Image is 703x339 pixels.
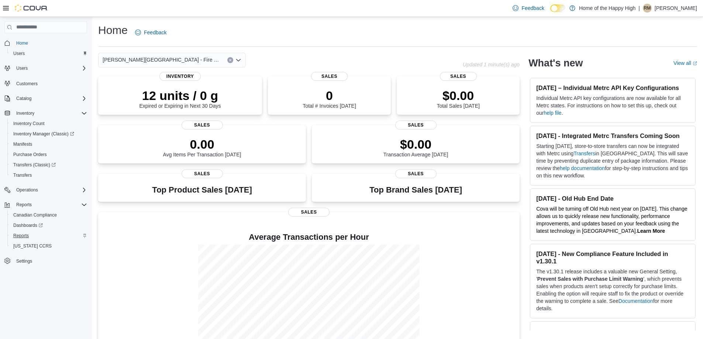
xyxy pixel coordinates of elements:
a: help documentation [560,165,605,171]
input: Dark Mode [550,4,566,12]
button: Reports [13,200,35,209]
p: $0.00 [383,137,448,152]
span: Feedback [144,29,166,36]
button: Transfers [7,170,90,180]
a: [US_STATE] CCRS [10,242,55,250]
button: Users [13,64,31,73]
span: Catalog [13,94,87,103]
a: Transfers (Classic) [10,160,59,169]
p: Updated 1 minute(s) ago [463,62,520,68]
span: Reports [16,202,32,208]
button: Users [1,63,90,73]
span: Reports [13,200,87,209]
span: Transfers (Classic) [10,160,87,169]
span: Customers [13,79,87,88]
a: Home [13,39,31,48]
span: Home [16,40,28,46]
button: Customers [1,78,90,89]
a: Inventory Manager (Classic) [7,129,90,139]
span: Operations [16,187,38,193]
a: Feedback [510,1,547,15]
a: Dashboards [10,221,46,230]
span: Inventory Count [10,119,87,128]
h1: Home [98,23,128,38]
a: Feedback [132,25,169,40]
p: 0 [303,88,356,103]
a: Transfers [573,151,595,156]
span: Feedback [521,4,544,12]
span: Washington CCRS [10,242,87,250]
button: Inventory Count [7,118,90,129]
a: Transfers [10,171,35,180]
button: Inventory [1,108,90,118]
button: Reports [7,231,90,241]
span: Home [13,38,87,48]
p: 0.00 [163,137,241,152]
span: Inventory Manager (Classic) [13,131,74,137]
h3: [DATE] - New Compliance Feature Included in v1.30.1 [536,250,689,265]
p: $0.00 [437,88,479,103]
div: Roberta Mortimer [643,4,652,13]
span: Manifests [13,141,32,147]
button: Home [1,38,90,48]
button: Users [7,48,90,59]
button: Inventory [13,109,37,118]
span: Inventory Manager (Classic) [10,129,87,138]
button: Catalog [1,93,90,104]
button: Operations [13,186,41,194]
span: Reports [13,233,29,239]
span: [US_STATE] CCRS [13,243,52,249]
p: 12 units / 0 g [139,88,221,103]
span: Transfers (Classic) [13,162,56,168]
a: Inventory Manager (Classic) [10,129,77,138]
span: Users [13,64,87,73]
span: Sales [440,72,477,81]
a: Reports [10,231,32,240]
a: help file [544,110,561,116]
span: Canadian Compliance [10,211,87,219]
span: Inventory [13,109,87,118]
span: Reports [10,231,87,240]
span: [PERSON_NAME][GEOGRAPHIC_DATA] - Fire & Flower [103,55,220,64]
button: Purchase Orders [7,149,90,160]
span: Inventory [16,110,34,116]
button: Clear input [227,57,233,63]
a: Settings [13,257,35,266]
span: Sales [395,121,437,129]
h3: Top Product Sales [DATE] [152,186,252,194]
strong: Learn More [637,228,665,234]
span: Purchase Orders [10,150,87,159]
span: Users [16,65,28,71]
p: Home of the Happy High [579,4,635,13]
span: RM [644,4,651,13]
p: [PERSON_NAME] [655,4,697,13]
span: Dashboards [10,221,87,230]
a: Users [10,49,28,58]
span: Transfers [10,171,87,180]
strong: Prevent Sales with Purchase Limit Warning [537,276,643,282]
button: Operations [1,185,90,195]
button: Reports [1,200,90,210]
span: Settings [13,256,87,266]
span: Users [10,49,87,58]
span: Settings [16,258,32,264]
div: Avg Items Per Transaction [DATE] [163,137,241,158]
div: Transaction Average [DATE] [383,137,448,158]
nav: Complex example [4,35,87,286]
span: Canadian Compliance [13,212,57,218]
span: Manifests [10,140,87,149]
button: Open list of options [235,57,241,63]
span: Customers [16,81,38,87]
span: Users [13,51,25,56]
span: Inventory Count [13,121,45,127]
a: Purchase Orders [10,150,50,159]
span: Sales [395,169,437,178]
a: Customers [13,79,41,88]
button: Settings [1,256,90,266]
h3: [DATE] – Individual Metrc API Key Configurations [536,84,689,91]
span: Transfers [13,172,32,178]
span: Catalog [16,96,31,101]
p: The v1.30.1 release includes a valuable new General Setting, ' ', which prevents sales when produ... [536,268,689,312]
h4: Average Transactions per Hour [104,233,514,242]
